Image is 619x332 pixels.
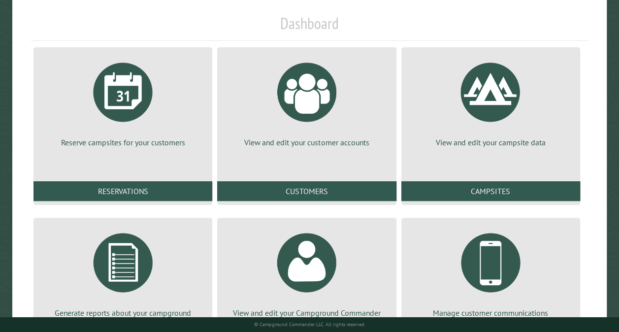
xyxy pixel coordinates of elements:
[413,307,568,318] p: Manage customer communications
[45,226,200,318] a: Generate reports about your campground
[217,181,396,201] a: Customers
[413,137,568,148] p: View and edit your campsite data
[229,226,384,330] a: View and edit your Campground Commander account
[229,55,384,148] a: View and edit your customer accounts
[229,307,384,330] p: View and edit your Campground Commander account
[413,226,568,318] a: Manage customer communications
[254,321,365,328] small: © Campground Commander LLC. All rights reserved.
[45,137,200,148] p: Reserve campsites for your customers
[45,307,200,318] p: Generate reports about your campground
[413,55,568,148] a: View and edit your campsite data
[31,14,588,41] h1: Dashboard
[33,181,212,201] a: Reservations
[401,181,580,201] a: Campsites
[45,55,200,148] a: Reserve campsites for your customers
[229,137,384,148] p: View and edit your customer accounts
